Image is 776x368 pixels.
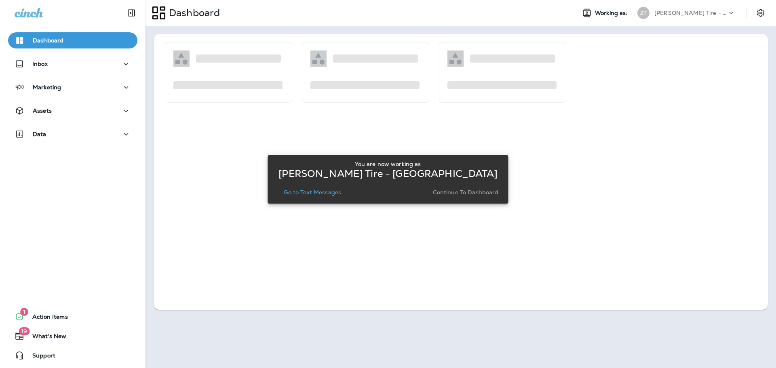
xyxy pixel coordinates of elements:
button: Settings [753,6,768,20]
p: You are now working as [355,161,421,167]
span: Support [24,352,55,362]
button: Dashboard [8,32,137,48]
p: Dashboard [33,37,63,44]
p: Inbox [32,61,48,67]
p: Assets [33,107,52,114]
button: Data [8,126,137,142]
p: [PERSON_NAME] Tire - [GEOGRAPHIC_DATA] [654,10,727,16]
button: Marketing [8,79,137,95]
span: Working as: [595,10,629,17]
p: [PERSON_NAME] Tire - [GEOGRAPHIC_DATA] [278,170,497,177]
span: 19 [19,327,30,335]
button: Assets [8,103,137,119]
button: 1Action Items [8,309,137,325]
p: Marketing [33,84,61,90]
button: Go to Text Messages [280,187,344,198]
span: 1 [20,308,28,316]
p: Go to Text Messages [284,189,341,196]
button: Continue to Dashboard [430,187,502,198]
div: ZT [637,7,649,19]
span: What's New [24,333,66,343]
p: Continue to Dashboard [433,189,499,196]
button: Inbox [8,56,137,72]
button: 19What's New [8,328,137,344]
p: Data [33,131,46,137]
button: Collapse Sidebar [120,5,143,21]
p: Dashboard [166,7,220,19]
button: Support [8,347,137,364]
span: Action Items [24,313,68,323]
